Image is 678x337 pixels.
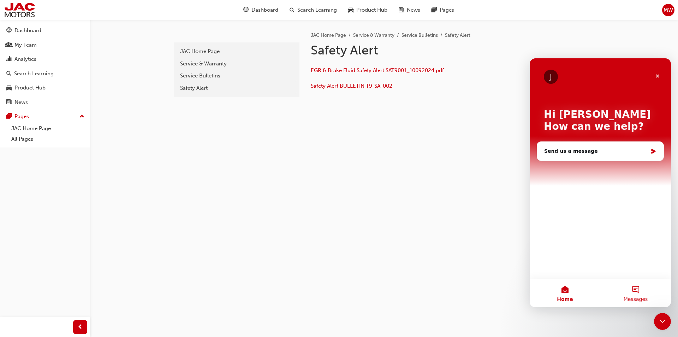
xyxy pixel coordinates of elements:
a: Service & Warranty [353,32,394,38]
a: news-iconNews [393,3,426,17]
h1: Safety Alert [311,42,542,58]
a: JAC Home Page [8,123,87,134]
div: Safety Alert [180,84,293,92]
div: Service Bulletins [180,72,293,80]
button: Pages [3,110,87,123]
span: car-icon [348,6,353,14]
span: car-icon [6,85,12,91]
a: Analytics [3,53,87,66]
span: pages-icon [432,6,437,14]
iframe: Intercom live chat [654,313,671,330]
a: Service & Warranty [177,58,297,70]
a: Service Bulletins [402,32,438,38]
span: MW [664,6,673,14]
div: Product Hub [14,84,46,92]
a: EGR & Brake Fluid Safety Alert SAT9001_10092024.pdf [311,67,444,74]
span: guage-icon [6,28,12,34]
span: Product Hub [356,6,387,14]
a: Product Hub [3,81,87,94]
a: News [3,96,87,109]
li: Safety Alert [445,31,470,40]
a: pages-iconPages [426,3,460,17]
span: News [407,6,420,14]
div: My Team [14,41,37,49]
a: Service Bulletins [177,70,297,82]
a: Dashboard [3,24,87,37]
span: Dashboard [251,6,278,14]
div: Pages [14,112,29,121]
a: JAC Home Page [311,32,346,38]
a: search-iconSearch Learning [284,3,343,17]
span: prev-icon [78,323,83,332]
img: jac-portal [4,2,36,18]
span: search-icon [290,6,295,14]
span: search-icon [6,71,11,77]
a: guage-iconDashboard [238,3,284,17]
span: Pages [440,6,454,14]
span: Search Learning [297,6,337,14]
span: chart-icon [6,56,12,63]
span: up-icon [79,112,84,121]
a: Safety Alert BULLETIN T9-SA-002 [311,83,392,89]
div: News [14,98,28,106]
button: DashboardMy TeamAnalyticsSearch LearningProduct HubNews [3,23,87,110]
div: JAC Home Page [180,47,293,56]
a: car-iconProduct Hub [343,3,393,17]
button: MW [662,4,674,16]
a: Safety Alert [177,82,297,94]
span: guage-icon [243,6,249,14]
span: news-icon [399,6,404,14]
span: people-icon [6,42,12,48]
div: Dashboard [14,27,41,35]
div: Service & Warranty [180,60,293,68]
div: Analytics [14,55,36,63]
a: JAC Home Page [177,45,297,58]
a: Search Learning [3,67,87,80]
span: pages-icon [6,114,12,120]
span: news-icon [6,99,12,106]
a: My Team [3,39,87,52]
a: All Pages [8,134,87,145]
div: Search Learning [14,70,54,78]
iframe: Intercom live chat [530,58,671,307]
